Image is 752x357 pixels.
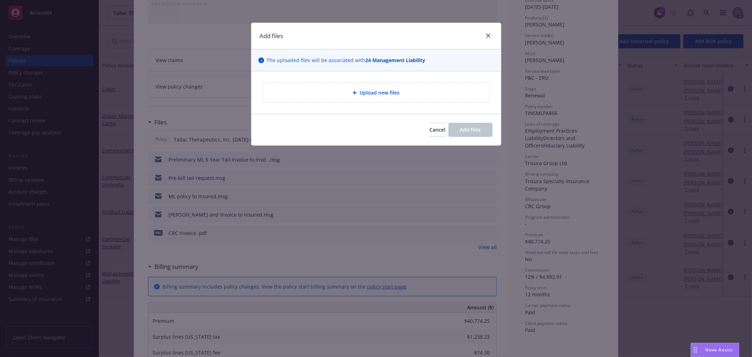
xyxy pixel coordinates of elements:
span: Nova Assist [705,347,733,353]
button: Nova Assist [691,343,739,357]
button: Cancel [430,123,446,137]
div: Drag to move [691,343,700,357]
span: Add files [460,126,481,133]
span: Cancel [430,126,446,133]
button: Add files [448,123,493,137]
